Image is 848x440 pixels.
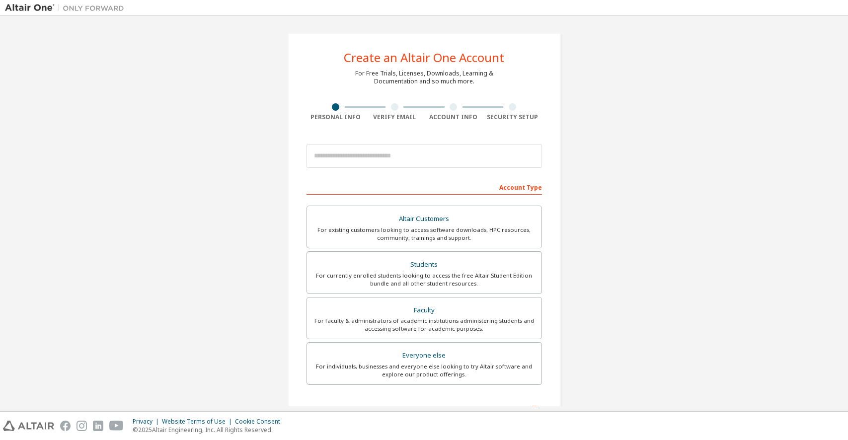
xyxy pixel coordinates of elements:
[133,426,286,434] p: © 2025 Altair Engineering, Inc. All Rights Reserved.
[344,52,504,64] div: Create an Altair One Account
[313,226,536,242] div: For existing customers looking to access software downloads, HPC resources, community, trainings ...
[313,258,536,272] div: Students
[235,418,286,426] div: Cookie Consent
[313,349,536,363] div: Everyone else
[313,317,536,333] div: For faculty & administrators of academic institutions administering students and accessing softwa...
[109,421,124,431] img: youtube.svg
[133,418,162,426] div: Privacy
[365,113,424,121] div: Verify Email
[3,421,54,431] img: altair_logo.svg
[77,421,87,431] img: instagram.svg
[313,303,536,317] div: Faculty
[313,363,536,378] div: For individuals, businesses and everyone else looking to try Altair software and explore our prod...
[93,421,103,431] img: linkedin.svg
[313,272,536,288] div: For currently enrolled students looking to access the free Altair Student Edition bundle and all ...
[307,113,366,121] div: Personal Info
[162,418,235,426] div: Website Terms of Use
[60,421,71,431] img: facebook.svg
[307,179,542,195] div: Account Type
[483,113,542,121] div: Security Setup
[424,113,483,121] div: Account Info
[307,400,542,416] div: Your Profile
[5,3,129,13] img: Altair One
[313,212,536,226] div: Altair Customers
[355,70,493,85] div: For Free Trials, Licenses, Downloads, Learning & Documentation and so much more.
